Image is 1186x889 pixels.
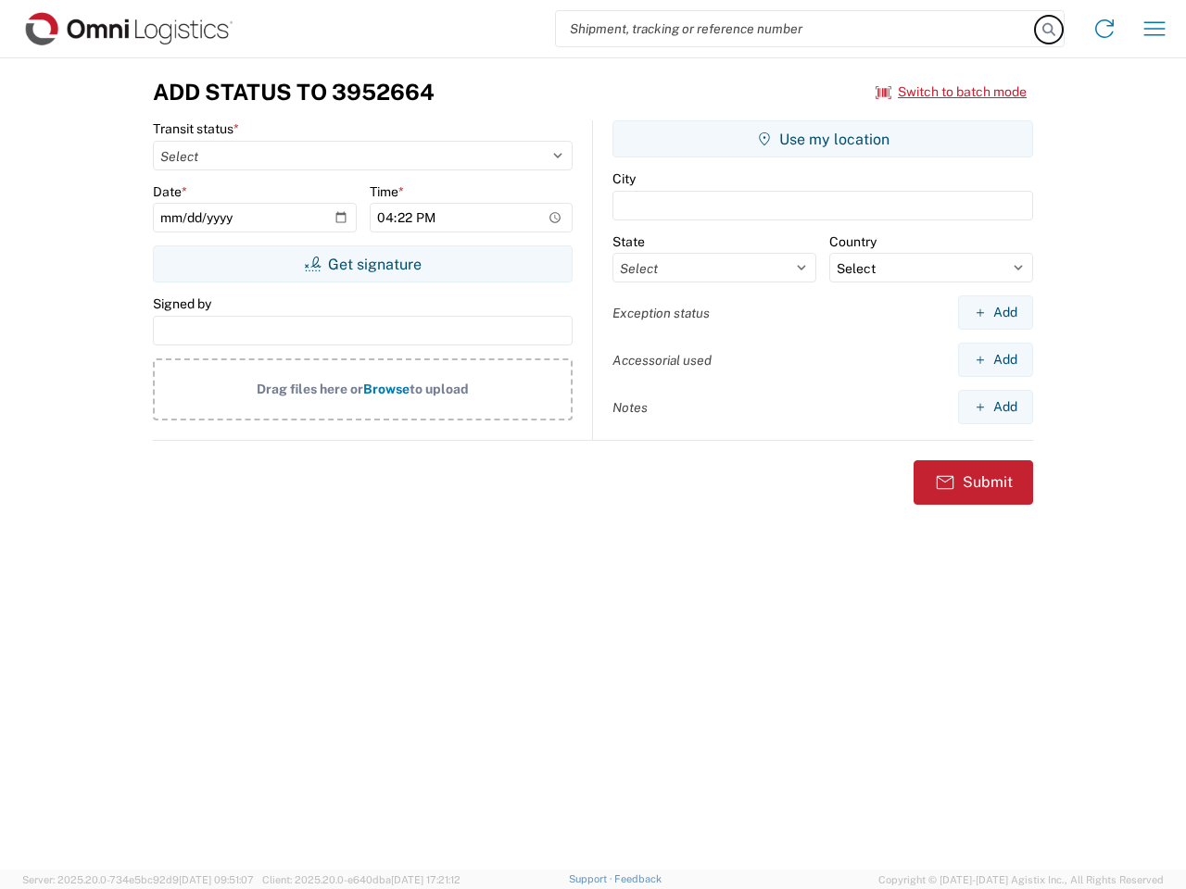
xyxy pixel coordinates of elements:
[612,233,645,250] label: State
[410,382,469,396] span: to upload
[153,295,211,312] label: Signed by
[153,79,435,106] h3: Add Status to 3952664
[262,874,461,885] span: Client: 2025.20.0-e640dba
[958,295,1033,330] button: Add
[153,245,573,282] button: Get signature
[614,873,662,884] a: Feedback
[914,460,1033,505] button: Submit
[958,390,1033,424] button: Add
[612,170,636,187] label: City
[153,183,187,200] label: Date
[370,183,404,200] label: Time
[569,873,615,884] a: Support
[22,874,254,885] span: Server: 2025.20.0-734e5bc92d9
[829,233,877,250] label: Country
[612,305,710,321] label: Exception status
[179,874,254,885] span: [DATE] 09:51:07
[612,120,1033,157] button: Use my location
[363,382,410,396] span: Browse
[612,399,648,416] label: Notes
[612,352,712,369] label: Accessorial used
[878,871,1164,888] span: Copyright © [DATE]-[DATE] Agistix Inc., All Rights Reserved
[391,874,461,885] span: [DATE] 17:21:12
[876,77,1027,107] button: Switch to batch mode
[958,343,1033,377] button: Add
[556,11,1036,46] input: Shipment, tracking or reference number
[153,120,239,137] label: Transit status
[257,382,363,396] span: Drag files here or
